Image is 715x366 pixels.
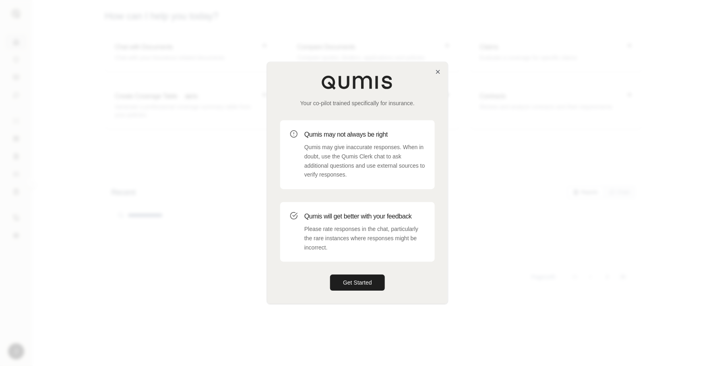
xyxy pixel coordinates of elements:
img: Qumis Logo [321,75,394,89]
button: Get Started [330,275,385,291]
h3: Qumis will get better with your feedback [304,212,425,221]
p: Qumis may give inaccurate responses. When in doubt, use the Qumis Clerk chat to ask additional qu... [304,143,425,179]
p: Please rate responses in the chat, particularly the rare instances where responses might be incor... [304,225,425,252]
p: Your co-pilot trained specifically for insurance. [280,99,435,107]
h3: Qumis may not always be right [304,130,425,139]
